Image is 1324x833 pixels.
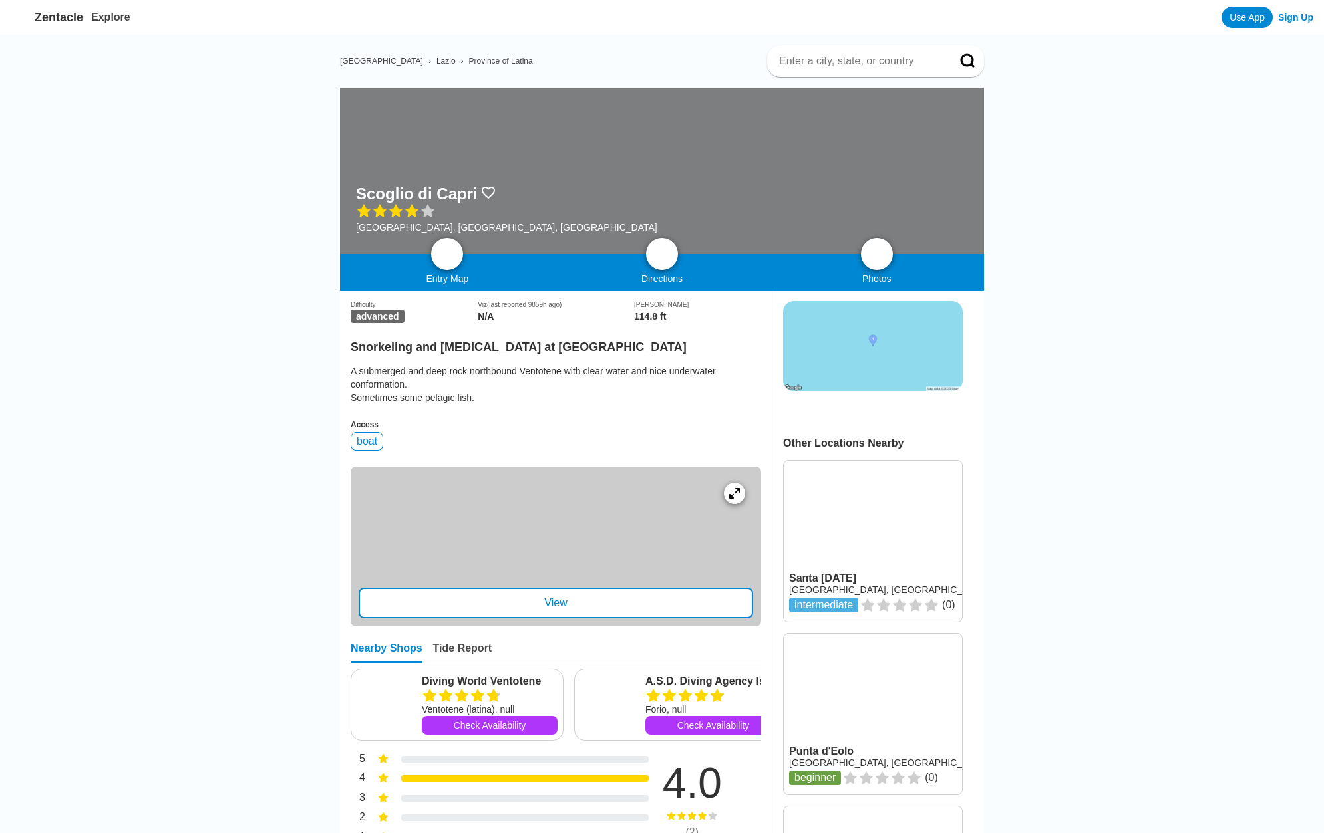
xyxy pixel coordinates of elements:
img: Zentacle logo [11,7,32,28]
div: 5 [351,751,365,769]
a: Zentacle logoZentacle [11,7,83,28]
div: [GEOGRAPHIC_DATA], [GEOGRAPHIC_DATA], [GEOGRAPHIC_DATA] [356,222,657,233]
span: › [428,57,431,66]
img: directions [654,246,670,262]
h2: Snorkeling and [MEDICAL_DATA] at [GEOGRAPHIC_DATA] [351,332,761,354]
div: Ventotene (latina), null [422,703,558,716]
a: Check Availability [422,716,558,735]
a: entry mapView [351,467,761,626]
div: View [359,588,753,618]
a: Lazio [436,57,456,66]
img: map [439,246,455,262]
img: Diving World Ventotene [357,675,416,735]
a: Diving World Ventotene [422,675,558,688]
div: Difficulty [351,301,478,308]
a: Use App [1222,7,1273,28]
div: 114.8 ft [634,311,761,322]
span: › [461,57,464,66]
div: [PERSON_NAME] [634,301,761,308]
div: Viz (last reported 9859h ago) [478,301,634,308]
div: Entry Map [340,273,555,284]
a: Explore [91,11,130,23]
div: A submerged and deep rock northbound Ventotene with clear water and nice underwater conformation.... [351,364,761,404]
div: Tide Report [433,642,492,663]
div: 4.0 [642,762,742,804]
div: 3 [351,790,365,808]
span: advanced [351,310,405,323]
input: Enter a city, state, or country [778,55,941,68]
a: photos [861,238,893,270]
img: photos [869,246,885,262]
img: A.S.D. Diving Agency Ischia [580,675,640,735]
div: Access [351,420,761,429]
img: staticmap [783,301,963,391]
a: Sign Up [1278,12,1313,23]
span: Zentacle [35,11,83,25]
div: Forio, null [645,703,781,716]
a: Province of Latina [469,57,533,66]
div: 4 [351,771,365,788]
a: Check Availability [645,716,781,735]
h1: Scoglio di Capri [356,185,478,203]
div: Other Locations Nearby [783,437,984,449]
a: [GEOGRAPHIC_DATA] [340,57,423,66]
div: Directions [555,273,770,284]
div: Nearby Shops [351,642,422,663]
div: 2 [351,810,365,827]
div: N/A [478,311,634,322]
a: A.S.D. Diving Agency Ischia [645,675,781,688]
div: Photos [769,273,984,284]
div: boat [351,432,383,451]
a: map [431,238,463,270]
